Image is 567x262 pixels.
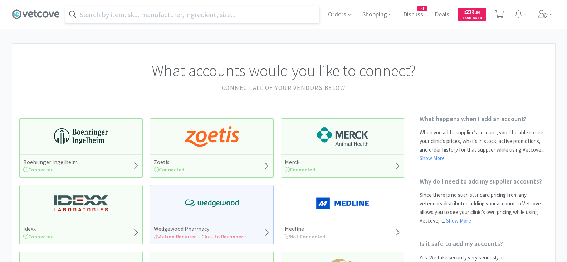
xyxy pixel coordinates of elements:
[285,158,316,166] h5: Merck
[418,6,427,11] span: 45
[154,233,246,240] span: Action Required - Click to Reconnect
[420,128,548,163] p: When you add a supplier’s account, you’ll be able to see your clinic’s prices, what’s in stock, a...
[154,225,246,233] h5: Wedgewood Pharmacy
[19,83,548,93] h2: Connect all of your vendors below
[19,58,548,83] h1: What accounts would you like to connect?
[316,126,370,147] img: 6d7abf38e3b8462597f4a2f88dede81e_176.png
[154,166,185,173] span: Connected
[464,8,480,15] span: 238
[400,11,426,18] a: Discuss45
[420,155,445,162] a: Show More
[285,225,326,233] h5: Medline
[185,192,239,214] img: e40baf8987b14801afb1611fffac9ca4_8.png
[23,225,54,233] h5: Idexx
[23,158,78,166] h5: Boehringer Ingelheim
[316,192,370,214] img: a646391c64b94eb2892348a965bf03f3_134.png
[420,191,548,225] p: Since there is no such standard pricing from any veterinary distributor, adding your account to V...
[54,126,108,147] img: 730db3968b864e76bcafd0174db25112_22.png
[458,5,486,24] a: $238.80Cash Back
[420,177,548,185] h2: Why do I need to add my supplier accounts?
[154,158,185,166] h5: Zoetis
[23,233,54,240] span: Connected
[475,10,480,15] span: . 80
[65,6,319,23] input: Search by item, sku, manufacturer, ingredient, size...
[285,233,326,240] span: Not Connected
[23,166,54,173] span: Connected
[420,239,548,248] h2: Is it safe to add my accounts?
[432,11,452,18] a: Deals
[285,166,316,173] span: Connected
[54,192,108,214] img: 13250b0087d44d67bb1668360c5632f9_13.png
[462,16,482,21] span: Cash Back
[464,10,466,15] span: $
[446,217,471,224] a: Show More
[420,115,548,123] h2: What happens when I add an account?
[185,126,239,147] img: a673e5ab4e5e497494167fe422e9a3ab.png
